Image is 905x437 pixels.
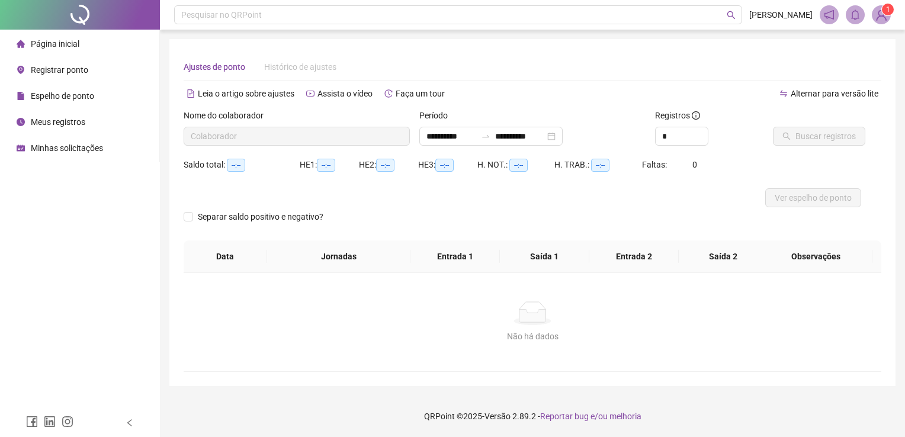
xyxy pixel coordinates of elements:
div: HE 3: [418,158,477,172]
th: Data [184,240,267,273]
span: --:-- [591,159,609,172]
span: Observações [768,250,863,263]
span: bell [850,9,861,20]
span: info-circle [692,111,700,120]
span: home [17,40,25,48]
span: --:-- [317,159,335,172]
label: Nome do colaborador [184,109,271,122]
span: Faça um tour [396,89,445,98]
span: --:-- [227,159,245,172]
span: --:-- [509,159,528,172]
span: --:-- [435,159,454,172]
button: Ver espelho de ponto [765,188,861,207]
span: Leia o artigo sobre ajustes [198,89,294,98]
span: --:-- [376,159,394,172]
span: youtube [306,89,314,98]
span: Histórico de ajustes [264,62,336,72]
span: left [126,419,134,427]
span: Minhas solicitações [31,143,103,153]
span: instagram [62,416,73,428]
th: Entrada 2 [589,240,679,273]
span: swap [779,89,788,98]
th: Jornadas [267,240,411,273]
span: [PERSON_NAME] [749,8,813,21]
span: Registros [655,109,700,122]
th: Saída 2 [679,240,768,273]
th: Observações [759,240,872,273]
button: Buscar registros [773,127,865,146]
th: Saída 1 [500,240,589,273]
sup: Atualize o seu contato no menu Meus Dados [882,4,894,15]
span: linkedin [44,416,56,428]
span: Registrar ponto [31,65,88,75]
span: Faltas: [642,160,669,169]
span: environment [17,66,25,74]
span: schedule [17,144,25,152]
div: H. NOT.: [477,158,554,172]
span: Espelho de ponto [31,91,94,101]
div: HE 2: [359,158,418,172]
span: Versão [484,412,511,421]
span: notification [824,9,835,20]
span: clock-circle [17,118,25,126]
span: 0 [692,160,697,169]
span: file [17,92,25,100]
span: Alternar para versão lite [791,89,878,98]
span: file-text [187,89,195,98]
footer: QRPoint © 2025 - 2.89.2 - [160,396,905,437]
span: Ajustes de ponto [184,62,245,72]
span: swap-right [481,131,490,141]
span: Assista o vídeo [317,89,373,98]
span: Meus registros [31,117,85,127]
span: search [727,11,736,20]
div: Não há dados [198,330,867,343]
th: Entrada 1 [410,240,500,273]
span: Página inicial [31,39,79,49]
span: history [384,89,393,98]
span: facebook [26,416,38,428]
span: 1 [886,5,890,14]
label: Período [419,109,455,122]
span: Reportar bug e/ou melhoria [540,412,641,421]
span: Separar saldo positivo e negativo? [193,210,328,223]
span: to [481,131,490,141]
div: H. TRAB.: [554,158,641,172]
img: 90224 [872,6,890,24]
div: Saldo total: [184,158,300,172]
div: HE 1: [300,158,359,172]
